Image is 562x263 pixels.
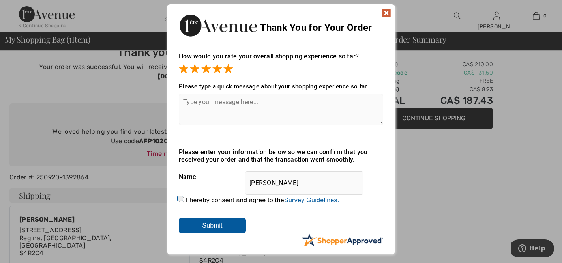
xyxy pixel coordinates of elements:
[382,8,391,18] img: x
[179,45,383,75] div: How would you rate your overall shopping experience so far?
[284,197,339,203] a: Survey Guidelines.
[179,148,383,163] div: Please enter your information below so we can confirm that you received your order and that the t...
[18,6,34,13] span: Help
[179,167,383,187] div: Name
[260,22,372,33] span: Thank You for Your Order
[179,83,383,90] div: Please type a quick message about your shopping experience so far.
[186,197,339,204] label: I hereby consent and agree to the
[179,218,246,233] input: Submit
[179,12,258,39] img: Thank You for Your Order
